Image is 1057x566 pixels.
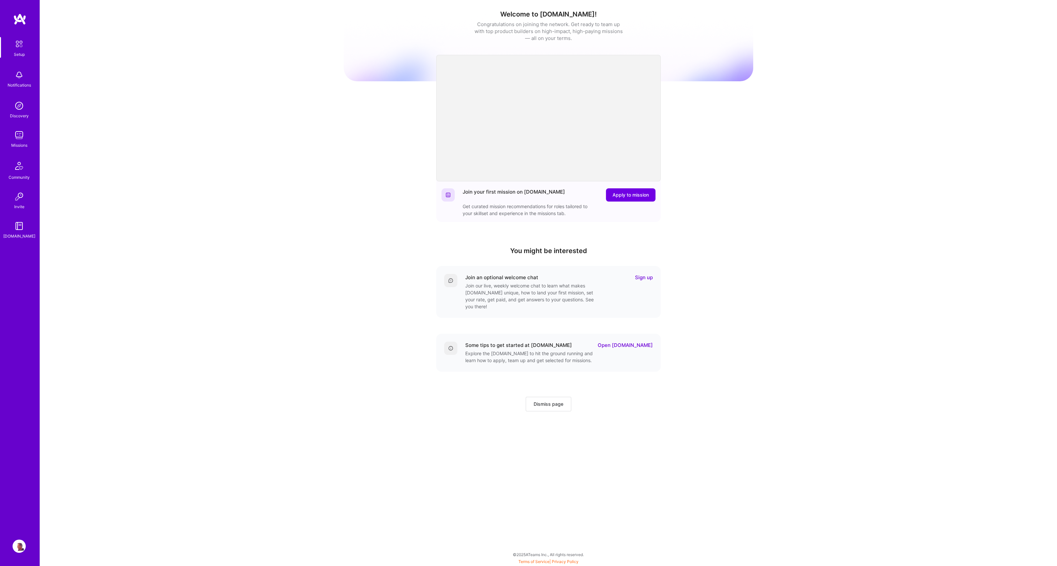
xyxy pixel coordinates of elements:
[40,546,1057,563] div: © 2025 ATeams Inc., All rights reserved.
[11,158,27,174] img: Community
[465,274,538,281] div: Join an optional welcome chat
[445,192,451,198] img: Website
[606,188,655,202] button: Apply to mission
[465,350,597,364] div: Explore the [DOMAIN_NAME] to hit the ground running and learn how to apply, team up and get selec...
[13,68,26,82] img: bell
[463,203,595,217] div: Get curated mission recommendations for roles tailored to your skillset and experience in the mis...
[534,401,563,407] span: Dismiss page
[552,559,579,564] a: Privacy Policy
[13,219,26,233] img: guide book
[8,82,31,89] div: Notifications
[526,397,571,411] button: Dismiss page
[613,192,649,198] span: Apply to mission
[13,13,26,25] img: logo
[13,540,26,553] img: User Avatar
[448,346,453,351] img: Details
[12,37,26,51] img: setup
[518,559,549,564] a: Terms of Service
[3,233,35,240] div: [DOMAIN_NAME]
[448,278,453,283] img: Comment
[11,142,27,149] div: Missions
[13,99,26,112] img: discovery
[9,174,30,181] div: Community
[14,203,24,210] div: Invite
[13,129,26,142] img: teamwork
[436,247,661,255] h4: You might be interested
[518,559,579,564] span: |
[14,51,25,58] div: Setup
[463,188,565,202] div: Join your first mission on [DOMAIN_NAME]
[465,282,597,310] div: Join our live, weekly welcome chat to learn what makes [DOMAIN_NAME] unique, how to land your fir...
[13,190,26,203] img: Invite
[474,21,623,42] div: Congratulations on joining the network. Get ready to team up with top product builders on high-im...
[635,274,653,281] a: Sign up
[11,540,27,553] a: User Avatar
[10,112,29,119] div: Discovery
[436,55,661,181] iframe: video
[598,342,653,349] a: Open [DOMAIN_NAME]
[344,10,753,18] h1: Welcome to [DOMAIN_NAME]!
[465,342,572,349] div: Some tips to get started at [DOMAIN_NAME]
